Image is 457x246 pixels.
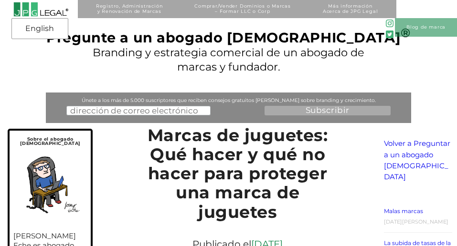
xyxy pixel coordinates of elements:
[384,218,448,225] time: [DATE][PERSON_NAME]
[13,2,68,17] img: 2016-logo-black-letters-3-r.png
[384,207,423,215] a: Malas marcas
[386,31,393,38] img: Twitter_Social_Icon_Rounded_Square_Color-mid-green3-90.png
[82,4,176,22] a: Registro, Administracióny Renovación de Marcas
[265,106,391,115] input: Subscribir
[395,18,457,36] a: Blog de marca
[16,150,85,218] img: Autorretrato de Jeremy en el despacho de su casa.
[66,106,211,115] input: dirección de correo electrónico
[14,20,65,37] a: English
[48,97,409,103] div: Únete a los más de 5.000 suscriptores que reciben consejos gratuitos [PERSON_NAME] sobre branding...
[137,126,338,226] h1: Marcas de juguetes: Qué hacer y qué no hacer para proteger una marca de juguetes
[309,4,392,22] a: Más informaciónAcerca de JPG Legal
[386,20,393,27] img: glyph-logo_May2016-green3-90.png
[181,4,305,22] a: Comprar/Vender Dominios o Marcas– Formar LLC o Corp
[384,139,450,181] a: Volver a Preguntar a un abogado [DEMOGRAPHIC_DATA]
[20,136,81,146] span: Sobre el abogado [DEMOGRAPHIC_DATA]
